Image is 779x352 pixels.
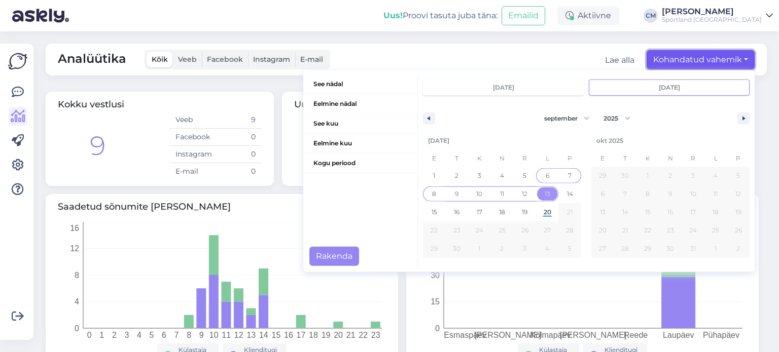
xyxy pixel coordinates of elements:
td: 0 [216,146,262,163]
tspan: 0 [87,331,92,339]
span: 24 [689,221,697,240]
tspan: 8 [75,271,79,280]
span: N [659,150,682,167]
tspan: 14 [259,331,268,339]
button: 8 [636,185,659,203]
tspan: [PERSON_NAME] [560,331,627,340]
button: 14 [558,185,581,203]
div: Aktiivne [557,7,619,25]
button: 20 [591,221,614,240]
span: 4 [714,167,718,185]
button: 9 [446,185,469,203]
tspan: 15 [431,297,440,306]
span: 30 [453,240,461,258]
span: 29 [644,240,651,258]
span: 7 [568,167,572,185]
span: E [591,150,614,167]
tspan: 20 [334,331,343,339]
button: 22 [423,221,446,240]
span: See kuu [303,114,417,133]
input: Early [423,80,583,95]
tspan: 3 [124,331,129,339]
tspan: 18 [309,331,318,339]
button: 29 [636,240,659,258]
tspan: Esmaspäev [444,331,486,339]
tspan: 2 [112,331,117,339]
tspan: 11 [222,331,231,339]
span: T [446,150,469,167]
button: 7 [614,185,637,203]
div: CM [644,9,658,23]
td: 9 [216,111,262,129]
button: 8 [423,185,446,203]
button: 13 [536,185,559,203]
span: 19 [735,203,741,221]
span: 14 [622,203,628,221]
div: Sportland [GEOGRAPHIC_DATA] [662,16,762,24]
tspan: Laupäev [663,331,694,339]
td: 0 [216,129,262,146]
button: 30 [659,240,682,258]
div: Lae alla [605,54,634,66]
span: P [727,150,750,167]
span: Kõik [152,55,168,64]
tspan: 4 [137,331,141,339]
button: 25 [491,221,514,240]
button: See nädal [303,74,417,94]
button: 5 [727,167,750,185]
span: 2 [455,167,458,185]
span: 25 [712,221,719,240]
tspan: [PERSON_NAME] [474,331,541,340]
button: 23 [659,221,682,240]
span: Saadetud sõnumite [PERSON_NAME] [58,200,386,214]
td: 0 [216,163,262,180]
span: 31 [690,240,696,258]
button: 2 [659,167,682,185]
button: 10 [468,185,491,203]
button: 17 [682,203,704,221]
button: 22 [636,221,659,240]
tspan: 19 [322,331,331,339]
span: 21 [622,221,628,240]
button: 10 [682,185,704,203]
span: 13 [600,203,606,221]
span: L [704,150,727,167]
tspan: 21 [346,331,356,339]
button: 2 [446,167,469,185]
span: 16 [667,203,673,221]
tspan: 4 [75,297,79,306]
button: 18 [704,203,727,221]
span: T [614,150,637,167]
span: 26 [521,221,528,240]
div: okt 2025 [591,131,750,150]
button: 24 [682,221,704,240]
span: 14 [567,185,573,203]
span: R [682,150,704,167]
span: 12 [735,185,741,203]
tspan: 0 [75,324,79,333]
button: 3 [682,167,704,185]
span: 4 [500,167,504,185]
span: Eelmine kuu [303,134,417,153]
span: 23 [453,221,461,240]
button: 29 [423,240,446,258]
span: 30 [666,240,674,258]
tspan: 23 [371,331,380,339]
span: R [513,150,536,167]
img: Askly Logo [8,52,27,71]
span: 25 [499,221,506,240]
button: 27 [536,221,559,240]
b: Uus! [383,11,403,20]
button: Eelmine kuu [303,134,417,153]
span: 6 [546,167,549,185]
button: 5 [513,167,536,185]
button: 1 [636,167,659,185]
button: 14 [614,203,637,221]
span: 16 [454,203,459,221]
button: 28 [614,240,637,258]
tspan: 10 [209,331,219,339]
button: 31 [682,240,704,258]
button: 6 [536,167,559,185]
span: 17 [477,203,482,221]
